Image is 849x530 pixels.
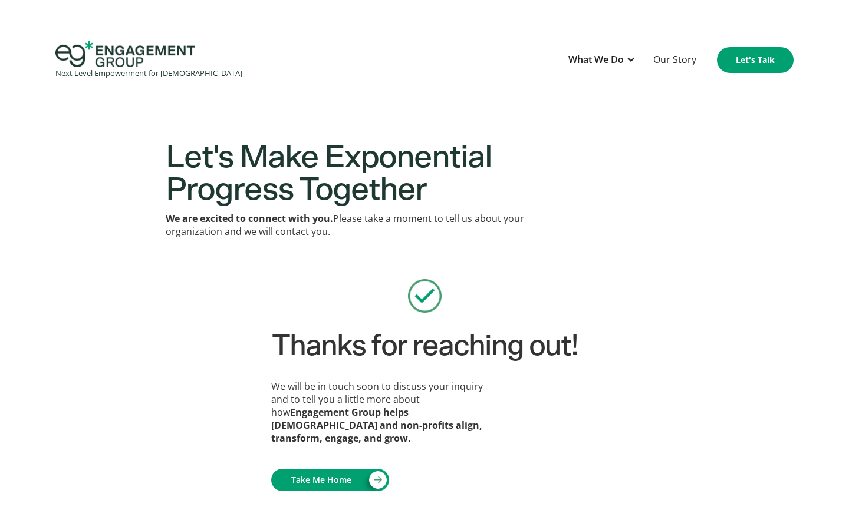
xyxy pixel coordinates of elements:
h2: Let's Make Exponential Progress Together [166,141,679,206]
div: Next Level Empowerment for [DEMOGRAPHIC_DATA] [55,67,242,79]
div: What We Do [568,54,624,65]
div: What We Do [562,48,641,72]
strong: We are excited to connect with you. [166,212,333,225]
a: Our Story [647,48,702,72]
img: Engagement Group Logo Icon [55,41,195,67]
a: Let's Talk [717,47,794,73]
h1: Thanks for reaching out! [271,333,578,359]
p: We will be in touch soon to discuss your inquiry and to tell you a little more about how [271,380,486,445]
a: home [55,41,242,79]
p: Please take a moment to tell us about your organization and we will contact you. [166,212,528,238]
a: Take Me Home [271,469,389,491]
strong: Engagement Group helps [DEMOGRAPHIC_DATA] and non-profits align, transform, engage, and grow. [271,406,482,445]
div: Take Me Home [277,474,384,486]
